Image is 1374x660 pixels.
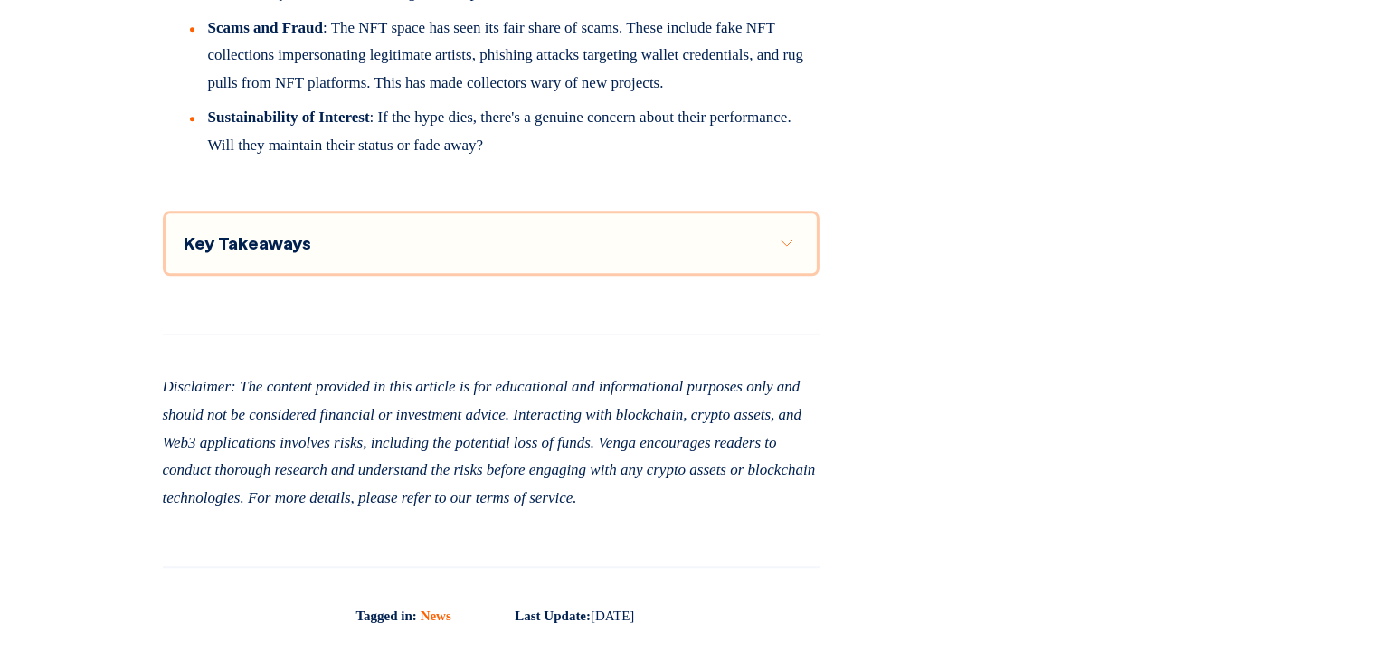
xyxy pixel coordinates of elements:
[491,608,635,623] p: [DATE]
[421,608,451,623] a: News
[190,104,820,159] li: : If the hype dies, there's a genuine concern about their performance. Will they maintain their s...
[208,19,324,36] strong: Scams and Fraud
[776,231,798,253] button: Expand toggle to read content
[190,14,820,105] li: : The NFT space has seen its fair share of scams. These include fake NFT collections impersonatin...
[163,378,816,505] em: Disclaimer: The content provided in this article is for educational and informational purposes on...
[208,108,370,126] strong: Sustainability of Interest
[356,608,417,623] strong: Tagged in:
[515,608,591,623] strong: Last Update:
[184,231,311,254] span: Key Takeaways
